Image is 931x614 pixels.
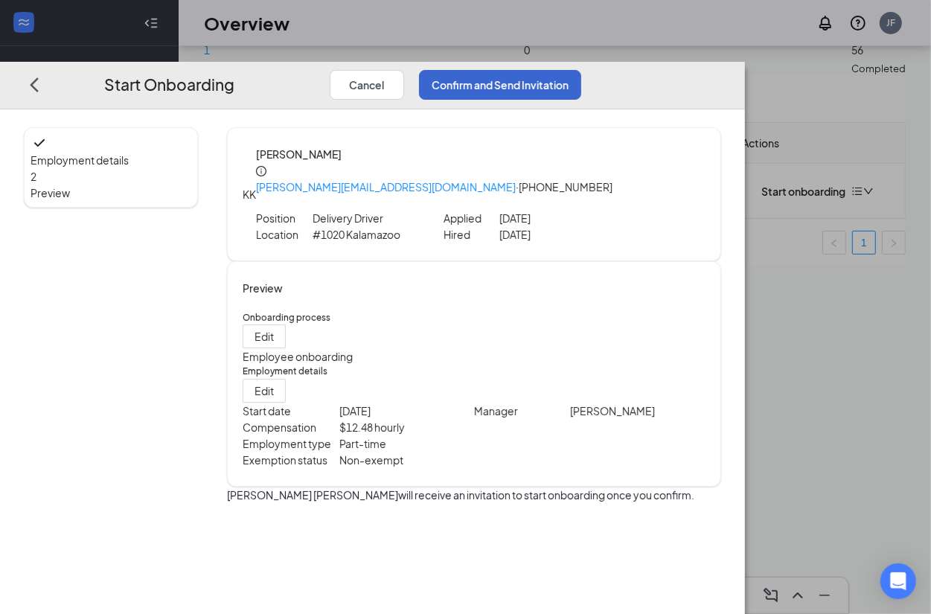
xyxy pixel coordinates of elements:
[256,210,312,226] p: Position
[255,328,274,345] span: Edit
[256,226,312,243] p: Location
[419,69,581,99] button: Confirm and Send Invitation
[256,146,706,162] h4: [PERSON_NAME]
[243,378,286,402] button: Edit
[243,280,706,296] h4: Preview
[243,324,286,348] button: Edit
[256,180,516,194] a: [PERSON_NAME][EMAIL_ADDRESS][DOMAIN_NAME]
[339,402,474,418] p: [DATE]
[313,210,425,226] p: Delivery Driver
[243,350,353,363] span: Employee onboarding
[256,179,706,195] p: · [PHONE_NUMBER]
[256,165,266,176] span: info-circle
[570,402,705,418] p: [PERSON_NAME]
[880,563,916,599] div: Open Intercom Messenger
[444,210,499,226] p: Applied
[499,226,612,243] p: [DATE]
[31,170,36,183] span: 2
[499,210,612,226] p: [DATE]
[255,382,274,398] span: Edit
[104,71,234,96] h3: Start Onboarding
[31,185,191,201] span: Preview
[243,365,706,378] h5: Employment details
[243,402,339,418] p: Start date
[330,69,404,99] button: Cancel
[474,402,570,418] p: Manager
[31,152,191,168] span: Employment details
[243,435,339,451] p: Employment type
[243,311,706,324] h5: Onboarding process
[243,418,339,435] p: Compensation
[313,226,425,243] p: #1020 Kalamazoo
[339,435,474,451] p: Part-time
[339,451,474,467] p: Non-exempt
[243,451,339,467] p: Exemption status
[444,226,499,243] p: Hired
[339,418,474,435] p: $ 12.48 hourly
[31,134,48,152] svg: Checkmark
[243,186,256,202] div: KK
[227,486,721,502] p: [PERSON_NAME] [PERSON_NAME] will receive an invitation to start onboarding once you confirm.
